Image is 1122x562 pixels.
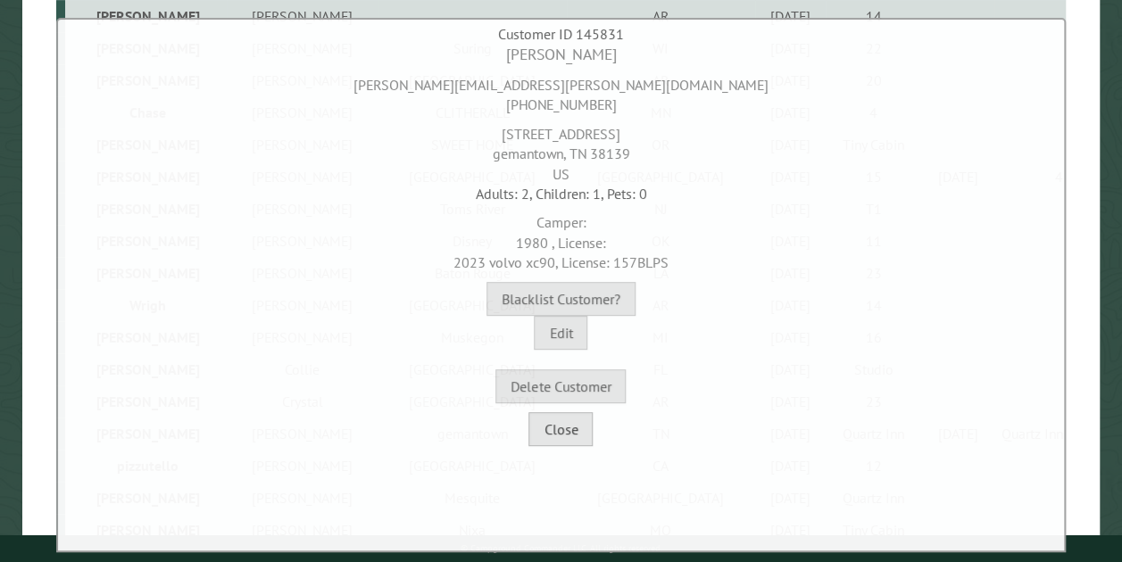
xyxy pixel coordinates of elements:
[534,316,587,350] button: Edit
[62,24,1060,44] div: Customer ID 145831
[516,234,606,252] span: 1980 , License:
[62,44,1060,66] div: [PERSON_NAME]
[528,412,593,446] button: Close
[495,369,626,403] button: Delete Customer
[62,66,1060,115] div: [PERSON_NAME][EMAIL_ADDRESS][PERSON_NAME][DOMAIN_NAME] [PHONE_NUMBER]
[758,7,823,25] div: [DATE]
[461,542,662,554] small: © Campground Commander LLC. All rights reserved.
[62,203,1060,272] div: Camper:
[62,115,1060,184] div: [STREET_ADDRESS] gemantown, TN 38139 US
[62,184,1060,203] div: Adults: 2, Children: 1, Pets: 0
[486,282,636,316] button: Blacklist Customer?
[453,253,669,271] span: 2023 volvo xc90, License: 157BLPS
